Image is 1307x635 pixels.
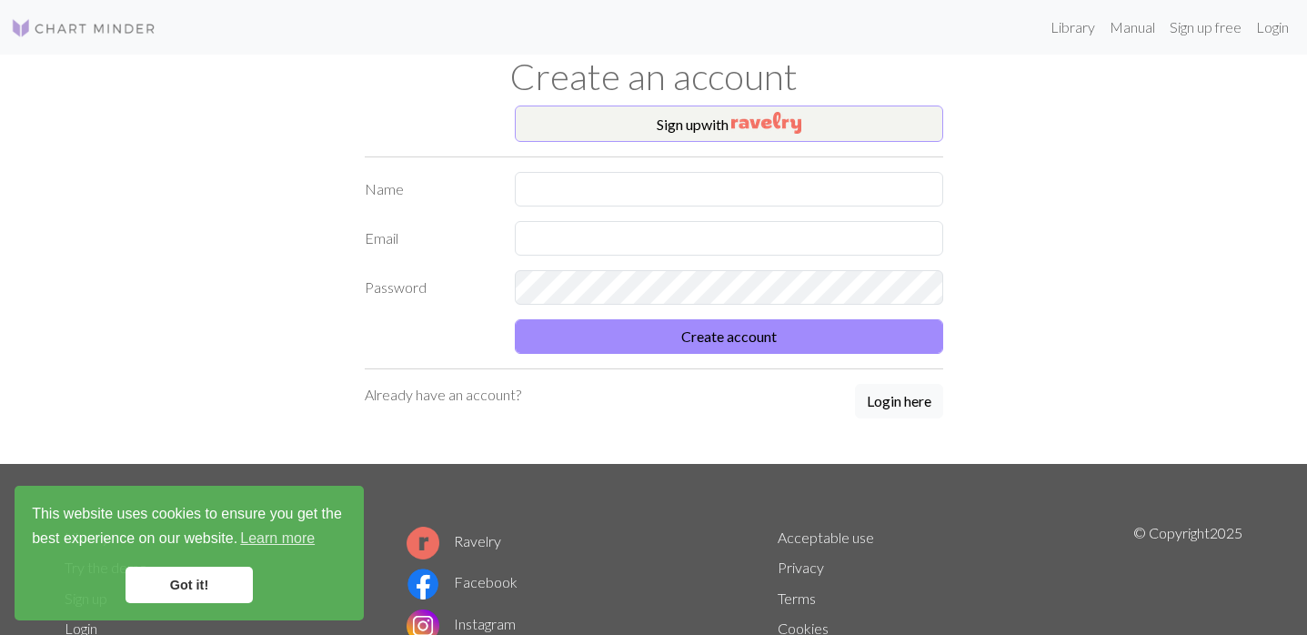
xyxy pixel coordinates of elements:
a: Instagram [407,615,516,632]
a: dismiss cookie message [126,567,253,603]
div: cookieconsent [15,486,364,620]
a: Privacy [778,559,824,576]
button: Login here [855,384,943,418]
img: Ravelry logo [407,527,439,559]
label: Password [354,270,504,305]
img: Ravelry [731,112,801,134]
h1: Create an account [54,55,1254,98]
label: Name [354,172,504,207]
span: This website uses cookies to ensure you get the best experience on our website. [32,503,347,552]
button: Sign upwith [515,106,943,142]
a: Ravelry [407,532,501,549]
button: Create account [515,319,943,354]
label: Email [354,221,504,256]
a: Terms [778,590,816,607]
a: learn more about cookies [237,525,317,552]
a: Facebook [407,573,518,590]
a: Login [1249,9,1296,45]
a: Sign up free [1162,9,1249,45]
a: Acceptable use [778,529,874,546]
p: Already have an account? [365,384,521,406]
a: Library [1043,9,1102,45]
img: Facebook logo [407,568,439,600]
a: Manual [1102,9,1162,45]
a: Login here [855,384,943,420]
img: Logo [11,17,156,39]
